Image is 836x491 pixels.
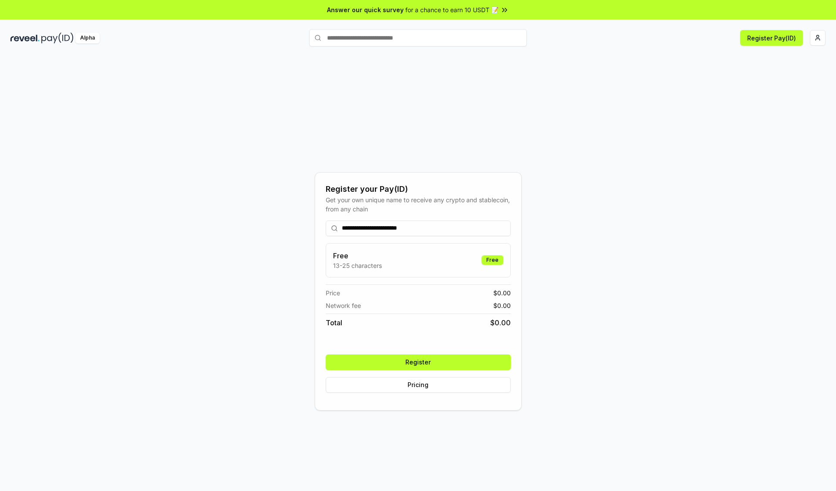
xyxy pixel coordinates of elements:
[326,377,511,393] button: Pricing
[326,317,342,328] span: Total
[326,288,340,297] span: Price
[493,301,511,310] span: $ 0.00
[10,33,40,43] img: reveel_dark
[326,195,511,214] div: Get your own unique name to receive any crypto and stablecoin, from any chain
[326,183,511,195] div: Register your Pay(ID)
[75,33,100,43] div: Alpha
[326,301,361,310] span: Network fee
[490,317,511,328] span: $ 0.00
[41,33,74,43] img: pay_id
[493,288,511,297] span: $ 0.00
[482,255,503,265] div: Free
[333,251,382,261] h3: Free
[405,5,499,14] span: for a chance to earn 10 USDT 📝
[326,354,511,370] button: Register
[740,30,803,46] button: Register Pay(ID)
[327,5,404,14] span: Answer our quick survey
[333,261,382,270] p: 13-25 characters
